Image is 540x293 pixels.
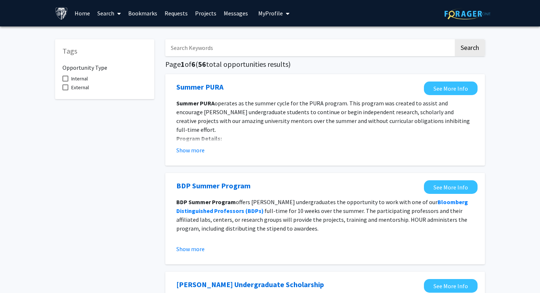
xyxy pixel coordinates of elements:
button: Show more [176,146,205,155]
span: 6 [191,59,195,69]
input: Search Keywords [165,39,454,56]
a: Opens in a new tab [176,82,223,93]
img: Johns Hopkins University Logo [55,7,68,20]
a: Home [71,0,94,26]
a: Opens in a new tab [176,180,251,191]
span: External [71,83,89,92]
a: Messages [220,0,252,26]
strong: Program Details: [176,135,222,142]
span: operates as the summer cycle for the PURA program. This program was created to assist and encoura... [176,100,470,133]
strong: Summer PURA [176,100,215,107]
h6: Opportunity Type [62,58,147,71]
h5: Page of ( total opportunities results) [165,60,485,69]
a: Projects [191,0,220,26]
a: Bookmarks [125,0,161,26]
span: 1 [181,59,185,69]
a: Opens in a new tab [424,279,478,293]
h5: Tags [62,47,147,55]
button: Search [455,39,485,56]
a: Opens in a new tab [424,82,478,95]
strong: BDP Summer Program [176,198,236,206]
a: Opens in a new tab [176,279,324,290]
iframe: Chat [6,260,31,287]
button: Show more [176,245,205,253]
a: Opens in a new tab [424,180,478,194]
span: My Profile [258,10,283,17]
img: ForagerOne Logo [444,8,490,19]
a: Search [94,0,125,26]
span: Internal [71,74,88,83]
span: 56 [198,59,206,69]
a: Requests [161,0,191,26]
p: offers [PERSON_NAME] undergraduates the opportunity to work with one of our full-time for 10 week... [176,198,474,233]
